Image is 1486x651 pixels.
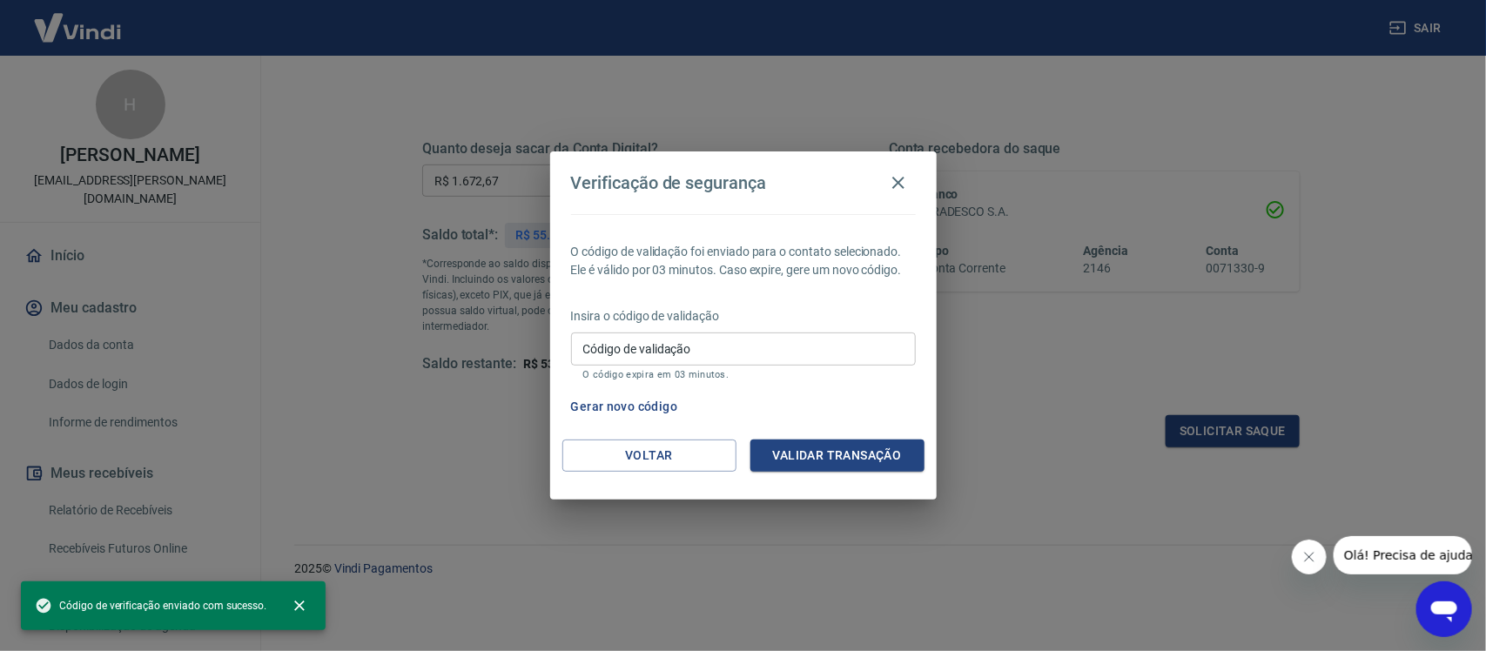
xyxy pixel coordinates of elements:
[280,587,319,625] button: close
[571,307,916,325] p: Insira o código de validação
[571,172,767,193] h4: Verificação de segurança
[1416,581,1472,637] iframe: Botão para abrir a janela de mensagens
[1292,540,1327,574] iframe: Fechar mensagem
[562,440,736,472] button: Voltar
[750,440,925,472] button: Validar transação
[571,243,916,279] p: O código de validação foi enviado para o contato selecionado. Ele é válido por 03 minutos. Caso e...
[1334,536,1472,574] iframe: Mensagem da empresa
[583,369,904,380] p: O código expira em 03 minutos.
[564,391,685,423] button: Gerar novo código
[10,12,146,26] span: Olá! Precisa de ajuda?
[35,597,266,614] span: Código de verificação enviado com sucesso.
